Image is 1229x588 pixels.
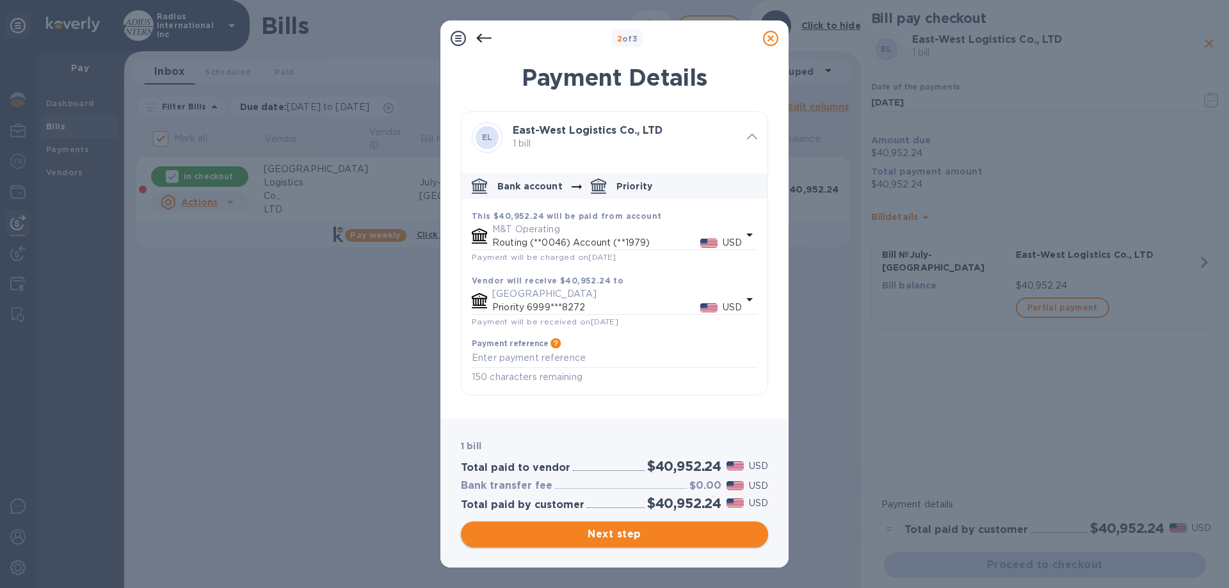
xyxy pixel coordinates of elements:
h2: $40,952.24 [647,458,721,474]
h3: Total paid to vendor [461,462,570,474]
div: ELEast-West Logistics Co., LTD 1 bill [462,112,767,163]
p: 150 characters remaining [472,370,757,385]
b: This $40,952.24 will be paid from account [472,211,661,221]
b: of 3 [617,34,638,44]
p: M&T Operating [492,223,742,236]
button: Next step [461,521,768,547]
p: USD [723,236,742,250]
p: [GEOGRAPHIC_DATA] [492,287,742,301]
h3: Payment reference [472,339,548,348]
b: Vendor will receive $40,952.24 to [472,276,623,285]
img: USD [727,481,744,490]
h1: Payment Details [461,64,768,91]
h2: $40,952.24 [647,495,721,511]
p: USD [749,479,768,493]
p: Routing (**0046) Account (**1979) [492,236,700,250]
img: USD [700,239,718,248]
img: USD [727,498,744,507]
h3: Bank transfer fee [461,480,552,492]
p: Priority 6999***8272 [492,301,700,314]
h3: $0.00 [689,480,721,492]
img: USD [700,303,718,312]
b: 1 bill [461,441,481,451]
p: Priority [616,180,652,193]
b: East-West Logistics Co., LTD [513,124,663,136]
p: USD [723,301,742,314]
p: Bank account [497,180,563,193]
span: Next step [471,527,758,542]
span: Payment will be charged on [DATE] [472,252,616,262]
img: USD [727,461,744,470]
div: default-method [462,168,767,395]
p: USD [749,459,768,473]
span: Payment will be received on [DATE] [472,317,618,326]
h3: Total paid by customer [461,499,584,511]
p: USD [749,497,768,510]
b: EL [482,132,493,142]
span: 2 [617,34,622,44]
p: 1 bill [513,137,737,150]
